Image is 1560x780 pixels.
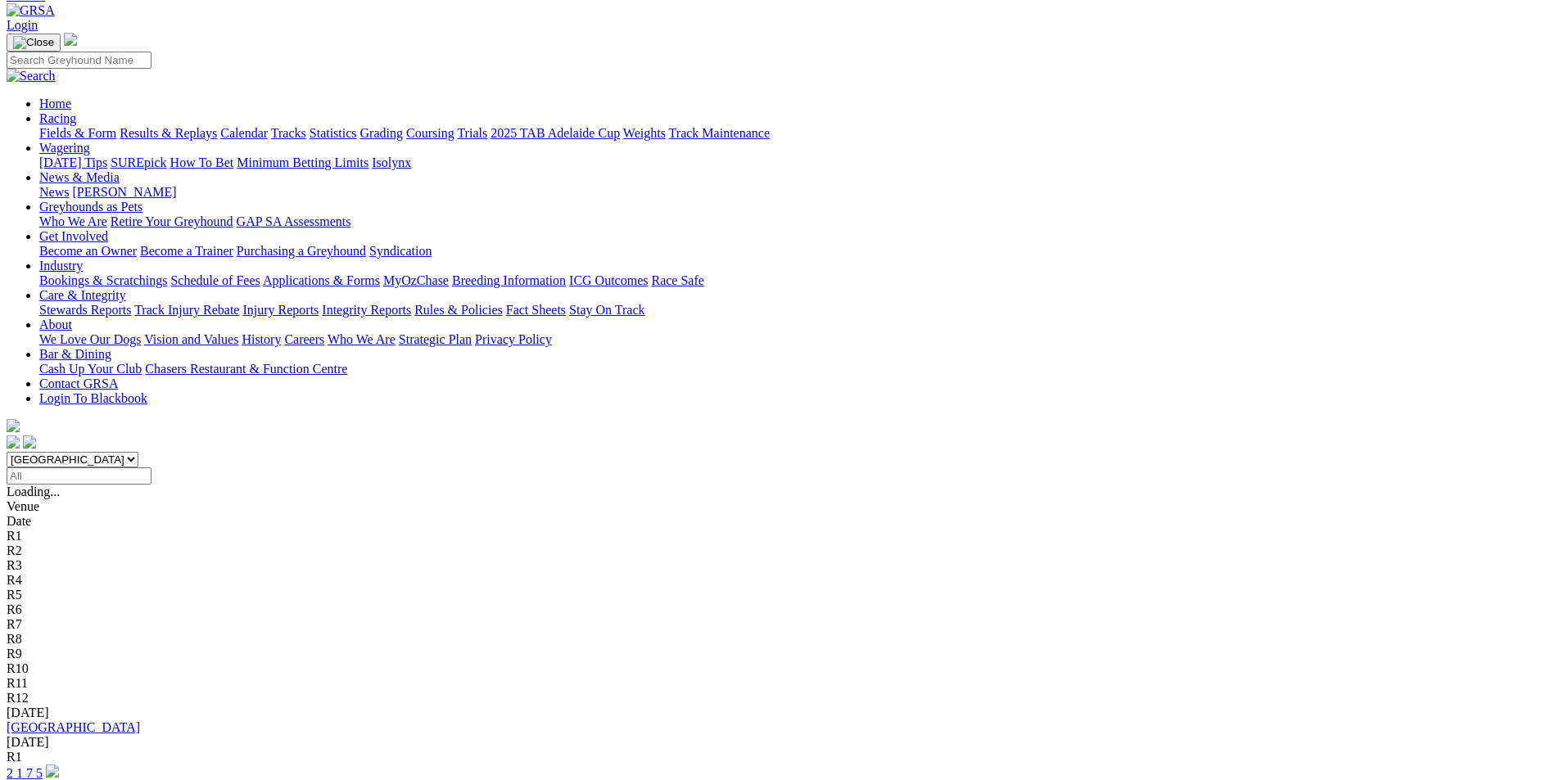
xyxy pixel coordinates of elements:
a: [GEOGRAPHIC_DATA] [7,720,140,734]
a: Purchasing a Greyhound [237,244,366,258]
img: Close [13,36,54,49]
div: Bar & Dining [39,362,1553,376]
div: Care & Integrity [39,303,1553,318]
div: News & Media [39,185,1553,200]
a: News [39,185,69,199]
a: GAP SA Assessments [237,214,351,228]
a: Privacy Policy [475,332,552,346]
div: R10 [7,661,1553,676]
a: Care & Integrity [39,288,126,302]
a: Strategic Plan [399,332,472,346]
img: facebook.svg [7,435,20,449]
div: Racing [39,126,1553,141]
div: Industry [39,273,1553,288]
a: Contact GRSA [39,376,118,390]
div: R3 [7,558,1553,573]
a: Bar & Dining [39,347,111,361]
a: 2025 TAB Adelaide Cup [491,126,620,140]
a: Weights [623,126,666,140]
div: R5 [7,588,1553,602]
a: Trials [457,126,487,140]
div: R1 [7,750,1553,764]
a: Statistics [310,126,357,140]
a: [DATE] Tips [39,156,107,169]
div: R9 [7,647,1553,661]
div: About [39,332,1553,347]
div: Get Involved [39,244,1553,259]
div: R11 [7,676,1553,691]
a: Stewards Reports [39,303,131,317]
div: Wagering [39,156,1553,170]
a: Become a Trainer [140,244,233,258]
a: Home [39,97,71,110]
a: Applications & Forms [263,273,380,287]
a: Cash Up Your Club [39,362,142,376]
img: logo-grsa-white.png [7,419,20,432]
div: R1 [7,529,1553,543]
a: Breeding Information [452,273,566,287]
a: Fields & Form [39,126,116,140]
a: Login To Blackbook [39,391,147,405]
a: Schedule of Fees [170,273,260,287]
a: Grading [360,126,403,140]
a: Integrity Reports [322,303,411,317]
div: R8 [7,632,1553,647]
a: Vision and Values [144,332,238,346]
a: Tracks [271,126,306,140]
a: [PERSON_NAME] [72,185,176,199]
div: [DATE] [7,735,1553,750]
input: Select date [7,467,151,485]
a: Stay On Track [569,303,644,317]
div: R2 [7,543,1553,558]
a: Chasers Restaurant & Function Centre [145,362,347,376]
a: Calendar [220,126,268,140]
a: Industry [39,259,83,273]
div: Venue [7,499,1553,514]
img: Search [7,69,56,83]
a: Retire Your Greyhound [111,214,233,228]
img: play-circle.svg [46,764,59,778]
a: Isolynx [372,156,411,169]
a: About [39,318,72,331]
a: Track Injury Rebate [134,303,239,317]
a: Careers [284,332,324,346]
a: MyOzChase [383,273,449,287]
a: Greyhounds as Pets [39,200,142,214]
div: R4 [7,573,1553,588]
img: logo-grsa-white.png [64,33,77,46]
input: Search [7,52,151,69]
a: Racing [39,111,76,125]
div: R7 [7,617,1553,632]
img: twitter.svg [23,435,36,449]
a: Race Safe [651,273,703,287]
a: Injury Reports [242,303,319,317]
a: Become an Owner [39,244,137,258]
div: Date [7,514,1553,529]
a: SUREpick [111,156,166,169]
button: Toggle navigation [7,34,61,52]
a: Rules & Policies [414,303,503,317]
a: Get Involved [39,229,108,243]
a: News & Media [39,170,120,184]
a: Wagering [39,141,90,155]
span: Loading... [7,485,60,498]
a: Who We Are [328,332,396,346]
a: Login [7,18,38,32]
div: Greyhounds as Pets [39,214,1553,229]
a: Minimum Betting Limits [237,156,369,169]
a: History [242,332,281,346]
div: R12 [7,691,1553,706]
a: Track Maintenance [669,126,770,140]
a: Who We Are [39,214,107,228]
a: How To Bet [170,156,234,169]
a: Bookings & Scratchings [39,273,167,287]
a: ICG Outcomes [569,273,648,287]
img: GRSA [7,3,55,18]
div: [DATE] [7,706,1553,720]
a: Results & Replays [120,126,217,140]
a: Coursing [406,126,454,140]
a: Fact Sheets [506,303,566,317]
div: R6 [7,602,1553,617]
a: 2 1 7 5 [7,766,43,780]
a: Syndication [369,244,432,258]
